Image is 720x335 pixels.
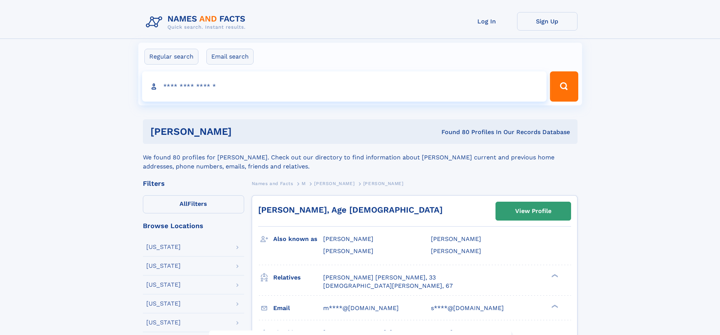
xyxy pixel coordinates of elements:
[314,179,355,188] a: [PERSON_NAME]
[323,235,373,242] span: [PERSON_NAME]
[550,304,559,309] div: ❯
[143,180,244,187] div: Filters
[550,273,559,278] div: ❯
[143,195,244,213] label: Filters
[431,235,481,242] span: [PERSON_NAME]
[323,282,453,290] a: [DEMOGRAPHIC_DATA][PERSON_NAME], 67
[143,12,252,32] img: Logo Names and Facts
[323,247,373,255] span: [PERSON_NAME]
[146,282,181,288] div: [US_STATE]
[550,71,578,102] button: Search Button
[146,244,181,250] div: [US_STATE]
[146,263,181,269] div: [US_STATE]
[431,247,481,255] span: [PERSON_NAME]
[273,271,323,284] h3: Relatives
[314,181,355,186] span: [PERSON_NAME]
[302,181,306,186] span: M
[336,128,570,136] div: Found 80 Profiles In Our Records Database
[363,181,404,186] span: [PERSON_NAME]
[302,179,306,188] a: M
[457,12,517,31] a: Log In
[273,233,323,245] h3: Also known as
[144,49,198,65] label: Regular search
[146,301,181,307] div: [US_STATE]
[273,302,323,315] h3: Email
[150,127,337,136] h1: [PERSON_NAME]
[143,222,244,229] div: Browse Locations
[323,273,436,282] a: [PERSON_NAME] [PERSON_NAME], 33
[180,200,187,207] span: All
[143,144,578,171] div: We found 80 profiles for [PERSON_NAME]. Check out our directory to find information about [PERSON...
[206,49,254,65] label: Email search
[146,320,181,326] div: [US_STATE]
[252,179,293,188] a: Names and Facts
[142,71,547,102] input: search input
[515,202,551,220] div: View Profile
[496,202,571,220] a: View Profile
[517,12,578,31] a: Sign Up
[258,205,443,215] a: [PERSON_NAME], Age [DEMOGRAPHIC_DATA]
